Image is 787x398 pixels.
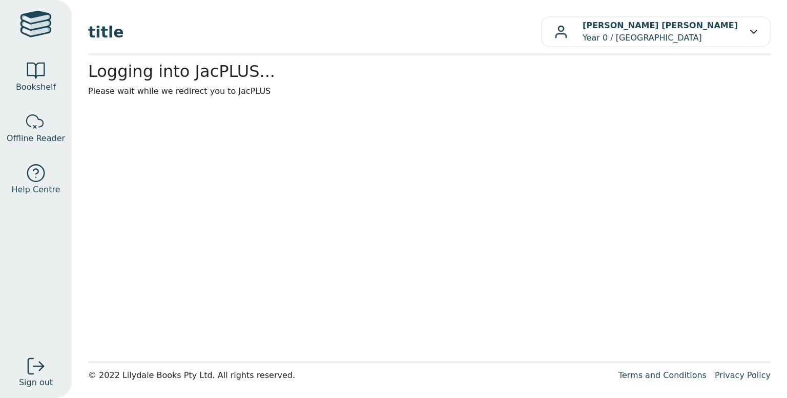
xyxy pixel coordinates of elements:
[16,81,56,93] span: Bookshelf
[583,19,738,44] p: Year 0 / [GEOGRAPHIC_DATA]
[11,184,60,196] span: Help Centre
[715,370,771,380] a: Privacy Policy
[7,132,65,145] span: Offline Reader
[618,370,707,380] a: Terms and Conditions
[88,369,610,382] div: © 2022 Lilydale Books Pty Ltd. All rights reserved.
[19,376,53,389] span: Sign out
[88,21,541,44] span: title
[583,21,738,30] b: [PERSON_NAME] [PERSON_NAME]
[541,16,771,47] button: [PERSON_NAME] [PERSON_NAME]Year 0 / [GEOGRAPHIC_DATA]
[88,62,771,81] h2: Logging into JacPLUS...
[88,85,771,97] p: Please wait while we redirect you to JacPLUS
